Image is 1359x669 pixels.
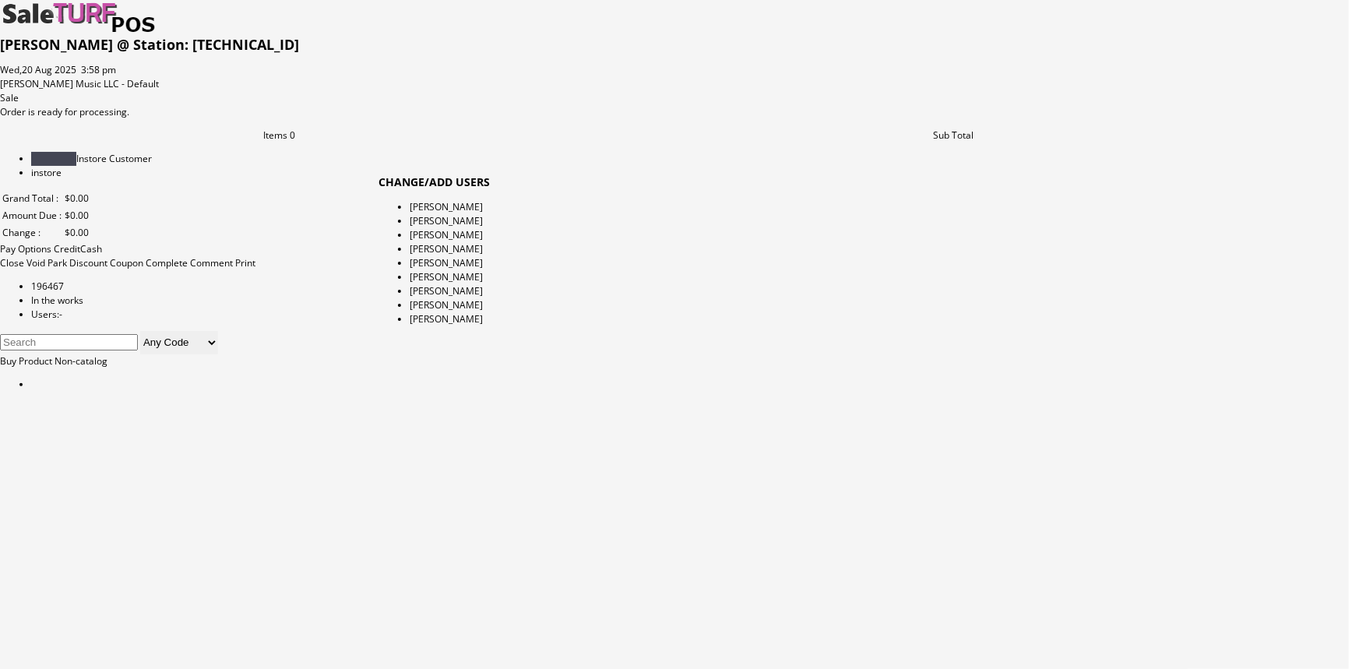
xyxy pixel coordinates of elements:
[48,256,67,269] a: Park
[76,152,152,165] span: Instore Customer
[26,256,45,269] a: Void
[65,209,89,222] span: $0.00
[31,280,64,293] span: 196467
[31,166,62,179] span: instore
[69,256,107,269] a: Discount
[410,242,483,255] a: [PERSON_NAME]
[31,308,62,321] span: Users:
[22,63,33,76] span: 20
[54,242,80,255] span: Credit
[65,192,89,205] span: $0.00
[55,354,107,368] a: Non-catalog
[410,228,483,241] a: [PERSON_NAME]
[55,63,76,76] span: 2025
[290,129,295,142] span: 0
[65,226,89,239] span: $0.00
[263,129,287,142] span: Items
[146,256,188,269] a: Complete
[35,63,52,76] span: Aug
[410,270,483,283] a: [PERSON_NAME]
[378,175,970,189] h3: CHANGE/ADD USERS
[190,256,233,269] span: Comment
[81,63,86,76] span: 3
[31,294,83,307] span: In the works
[110,256,143,269] a: Coupon
[410,312,483,326] a: [PERSON_NAME]
[80,242,102,255] span: Cash
[600,129,1308,143] td: Sub Total
[410,284,483,298] a: [PERSON_NAME]
[2,225,62,241] td: Change :
[410,214,483,227] a: [PERSON_NAME]
[410,200,483,213] a: [PERSON_NAME]
[410,298,483,312] a: [PERSON_NAME]
[59,308,62,321] span: -
[89,63,100,76] span: 58
[2,191,62,206] td: Grand Total :
[410,256,483,269] a: [PERSON_NAME]
[235,256,255,269] a: Print
[102,63,116,76] span: pm
[2,208,62,224] td: Amount Due :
